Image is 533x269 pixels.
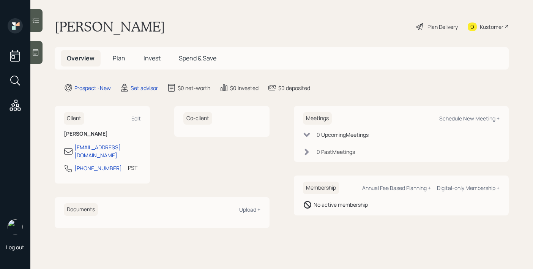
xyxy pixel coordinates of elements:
div: $0 net-worth [178,84,210,92]
span: Overview [67,54,95,62]
h6: Documents [64,203,98,216]
h6: Meetings [303,112,332,125]
div: Set advisor [131,84,158,92]
span: Plan [113,54,125,62]
div: Schedule New Meeting + [439,115,500,122]
div: Plan Delivery [427,23,458,31]
div: Edit [131,115,141,122]
div: Prospect · New [74,84,111,92]
div: $0 deposited [278,84,310,92]
div: Kustomer [480,23,503,31]
div: 0 Upcoming Meeting s [317,131,369,139]
div: $0 invested [230,84,259,92]
h1: [PERSON_NAME] [55,18,165,35]
div: Annual Fee Based Planning + [362,184,431,191]
h6: Co-client [183,112,212,125]
span: Spend & Save [179,54,216,62]
div: No active membership [314,201,368,209]
div: 0 Past Meeting s [317,148,355,156]
span: Invest [143,54,161,62]
div: Digital-only Membership + [437,184,500,191]
h6: Membership [303,182,339,194]
h6: Client [64,112,84,125]
div: [EMAIL_ADDRESS][DOMAIN_NAME] [74,143,141,159]
div: Upload + [239,206,260,213]
div: PST [128,164,137,172]
div: Log out [6,244,24,251]
img: robby-grisanti-headshot.png [8,219,23,234]
h6: [PERSON_NAME] [64,131,141,137]
div: [PHONE_NUMBER] [74,164,122,172]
